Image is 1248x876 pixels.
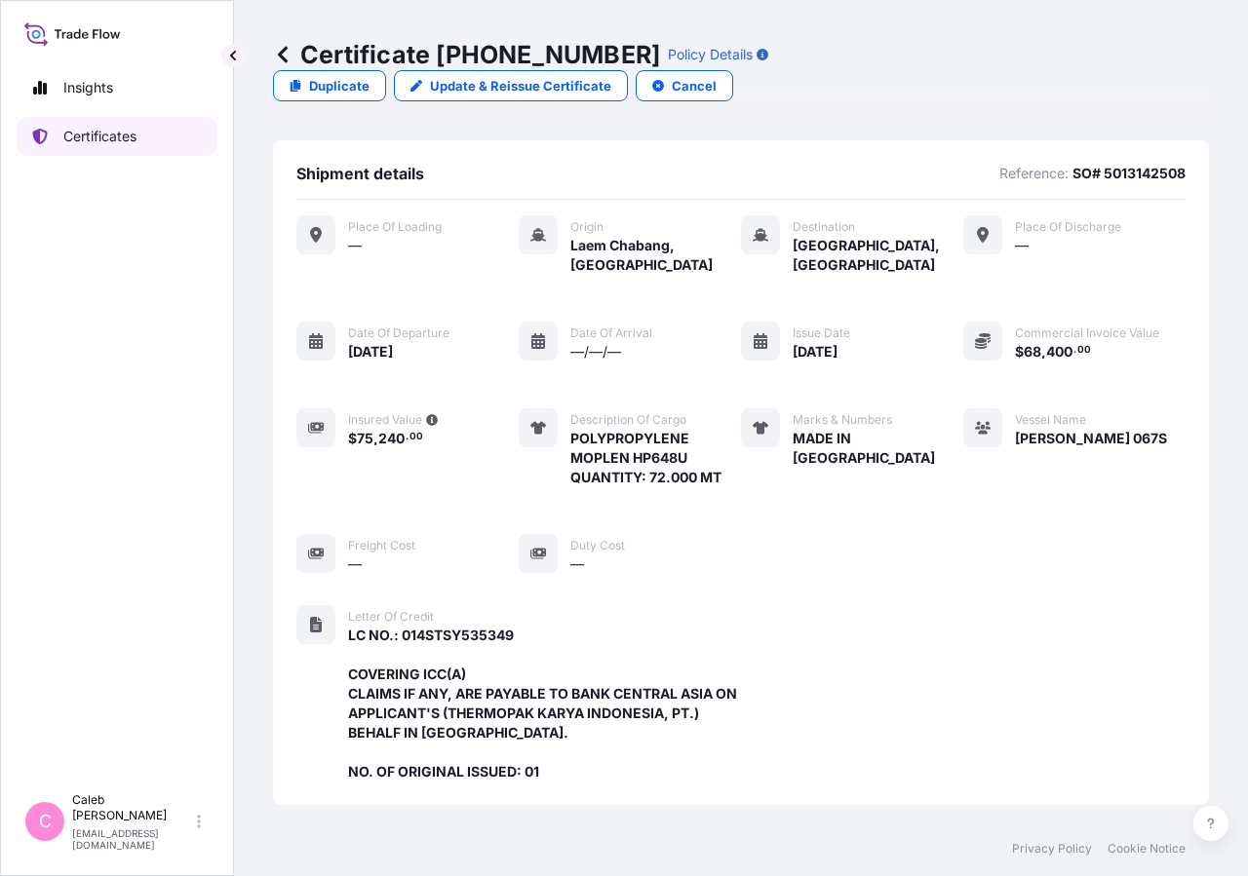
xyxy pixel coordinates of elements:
[793,236,963,275] span: [GEOGRAPHIC_DATA], [GEOGRAPHIC_DATA]
[296,164,424,183] span: Shipment details
[636,70,733,101] button: Cancel
[570,412,686,428] span: Description of cargo
[672,76,717,95] p: Cancel
[348,554,362,574] span: —
[793,412,892,428] span: Marks & Numbers
[1108,841,1186,857] a: Cookie Notice
[63,78,113,97] p: Insights
[570,538,625,553] span: Duty Cost
[1024,345,1041,359] span: 68
[570,325,652,341] span: Date of arrival
[668,45,753,64] p: Policy Details
[72,792,193,823] p: Caleb [PERSON_NAME]
[570,429,741,487] span: POLYPROPYLENE MOPLEN HP648U QUANTITY: 72.000 MT
[348,412,422,428] span: Insured Value
[357,432,373,445] span: 75
[17,117,217,156] a: Certificates
[1015,412,1086,428] span: Vessel Name
[39,812,52,831] span: C
[309,76,370,95] p: Duplicate
[570,236,741,275] span: Laem Chabang, [GEOGRAPHIC_DATA]
[1073,347,1076,354] span: .
[793,219,855,235] span: Destination
[63,127,136,146] p: Certificates
[394,70,628,101] a: Update & Reissue Certificate
[1072,164,1186,183] p: SO# 5013142508
[793,429,963,468] span: MADE IN [GEOGRAPHIC_DATA]
[570,219,604,235] span: Origin
[793,325,850,341] span: Issue Date
[348,609,434,625] span: Letter of Credit
[1077,347,1091,354] span: 00
[999,164,1069,183] p: Reference:
[1015,325,1159,341] span: Commercial Invoice Value
[1015,429,1167,448] span: [PERSON_NAME] 067S
[570,554,584,574] span: —
[348,538,415,553] span: Freight Cost
[373,432,378,445] span: ,
[17,68,217,107] a: Insights
[793,342,838,362] span: [DATE]
[409,434,423,440] span: 00
[378,432,405,445] span: 240
[406,434,409,440] span: .
[570,342,621,362] span: —/—/—
[348,342,393,362] span: [DATE]
[1041,345,1046,359] span: ,
[348,219,442,235] span: Place of Loading
[348,432,357,445] span: $
[1012,841,1092,857] a: Privacy Policy
[1046,345,1072,359] span: 400
[1015,219,1121,235] span: Place of discharge
[273,70,386,101] a: Duplicate
[348,236,362,255] span: —
[273,39,660,70] p: Certificate [PHONE_NUMBER]
[72,827,193,851] p: [EMAIL_ADDRESS][DOMAIN_NAME]
[348,626,741,781] span: LC NO.: 014STSY535349 COVERING ICC(A) CLAIMS IF ANY, ARE PAYABLE TO BANK CENTRAL ASIA ON APPLICAN...
[1015,345,1024,359] span: $
[348,325,449,341] span: Date of departure
[1015,236,1029,255] span: —
[430,76,611,95] p: Update & Reissue Certificate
